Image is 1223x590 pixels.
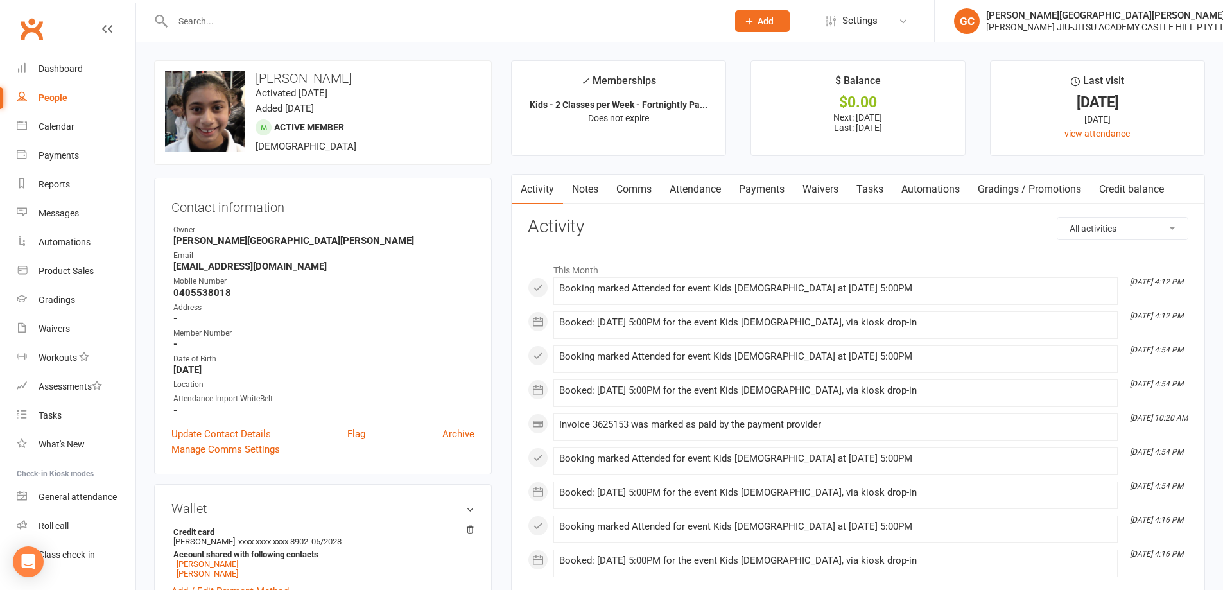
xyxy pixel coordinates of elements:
strong: Account shared with following contacts [173,550,468,559]
div: Open Intercom Messenger [13,546,44,577]
div: Booked: [DATE] 5:00PM for the event Kids [DEMOGRAPHIC_DATA], via kiosk drop-in [559,487,1112,498]
span: Add [758,16,774,26]
div: [DATE] [1002,112,1193,126]
div: Booked: [DATE] 5:00PM for the event Kids [DEMOGRAPHIC_DATA], via kiosk drop-in [559,385,1112,396]
a: General attendance kiosk mode [17,483,135,512]
a: Manage Comms Settings [171,442,280,457]
i: [DATE] 4:12 PM [1130,277,1183,286]
div: GC [954,8,980,34]
i: [DATE] 4:54 PM [1130,379,1183,388]
div: Calendar [39,121,74,132]
a: Notes [563,175,607,204]
div: Attendance Import WhiteBelt [173,393,474,405]
strong: - [173,313,474,324]
div: Booked: [DATE] 5:00PM for the event Kids [DEMOGRAPHIC_DATA], via kiosk drop-in [559,555,1112,566]
input: Search... [169,12,718,30]
h3: Activity [528,217,1188,237]
a: Product Sales [17,257,135,286]
a: Automations [892,175,969,204]
a: Clubworx [15,13,48,45]
i: [DATE] 4:16 PM [1130,516,1183,525]
div: Class check-in [39,550,95,560]
a: People [17,83,135,112]
a: Comms [607,175,661,204]
a: What's New [17,430,135,459]
span: Does not expire [588,113,649,123]
span: Active member [274,122,344,132]
a: Tasks [17,401,135,430]
a: Attendance [661,175,730,204]
div: Roll call [39,521,69,531]
div: What's New [39,439,85,449]
div: Workouts [39,352,77,363]
div: Date of Birth [173,353,474,365]
a: Activity [512,175,563,204]
div: Member Number [173,327,474,340]
a: Reports [17,170,135,199]
a: Flag [347,426,365,442]
i: [DATE] 4:54 PM [1130,345,1183,354]
strong: 0405538018 [173,287,474,299]
time: Added [DATE] [256,103,314,114]
a: Archive [442,426,474,442]
a: [PERSON_NAME] [177,569,238,578]
i: [DATE] 4:16 PM [1130,550,1183,559]
a: Gradings [17,286,135,315]
li: This Month [528,257,1188,277]
i: [DATE] 4:54 PM [1130,482,1183,490]
div: Booking marked Attended for event Kids [DEMOGRAPHIC_DATA] at [DATE] 5:00PM [559,521,1112,532]
div: Product Sales [39,266,94,276]
div: Last visit [1071,73,1124,96]
a: Waivers [17,315,135,343]
i: ✓ [581,75,589,87]
a: Payments [730,175,794,204]
div: $ Balance [835,73,881,96]
a: Waivers [794,175,847,204]
span: 05/2028 [311,537,342,546]
a: Assessments [17,372,135,401]
a: Roll call [17,512,135,541]
div: Gradings [39,295,75,305]
h3: Wallet [171,501,474,516]
div: Automations [39,237,91,247]
div: Booked: [DATE] 5:00PM for the event Kids [DEMOGRAPHIC_DATA], via kiosk drop-in [559,317,1112,328]
a: view attendance [1064,128,1130,139]
a: Payments [17,141,135,170]
strong: [EMAIL_ADDRESS][DOMAIN_NAME] [173,261,474,272]
div: Mobile Number [173,275,474,288]
a: Tasks [847,175,892,204]
div: Waivers [39,324,70,334]
div: People [39,92,67,103]
a: Credit balance [1090,175,1173,204]
h3: [PERSON_NAME] [165,71,481,85]
a: Dashboard [17,55,135,83]
i: [DATE] 4:54 PM [1130,447,1183,456]
a: Gradings / Promotions [969,175,1090,204]
span: Settings [842,6,878,35]
a: Automations [17,228,135,257]
div: Location [173,379,474,391]
div: Owner [173,224,474,236]
div: General attendance [39,492,117,502]
img: image1753946982.png [165,71,245,152]
div: Memberships [581,73,656,96]
a: Messages [17,199,135,228]
div: $0.00 [763,96,953,109]
div: Assessments [39,381,102,392]
strong: [PERSON_NAME][GEOGRAPHIC_DATA][PERSON_NAME] [173,235,474,247]
div: Reports [39,179,70,189]
strong: - [173,404,474,416]
li: [PERSON_NAME] [171,525,474,580]
strong: Kids - 2 Classes per Week - Fortnightly Pa... [530,100,707,110]
h3: Contact information [171,195,474,214]
span: xxxx xxxx xxxx 8902 [238,537,308,546]
i: [DATE] 4:12 PM [1130,311,1183,320]
a: Class kiosk mode [17,541,135,569]
div: Email [173,250,474,262]
strong: [DATE] [173,364,474,376]
button: Add [735,10,790,32]
div: Invoice 3625153 was marked as paid by the payment provider [559,419,1112,430]
time: Activated [DATE] [256,87,327,99]
div: Payments [39,150,79,161]
div: Dashboard [39,64,83,74]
